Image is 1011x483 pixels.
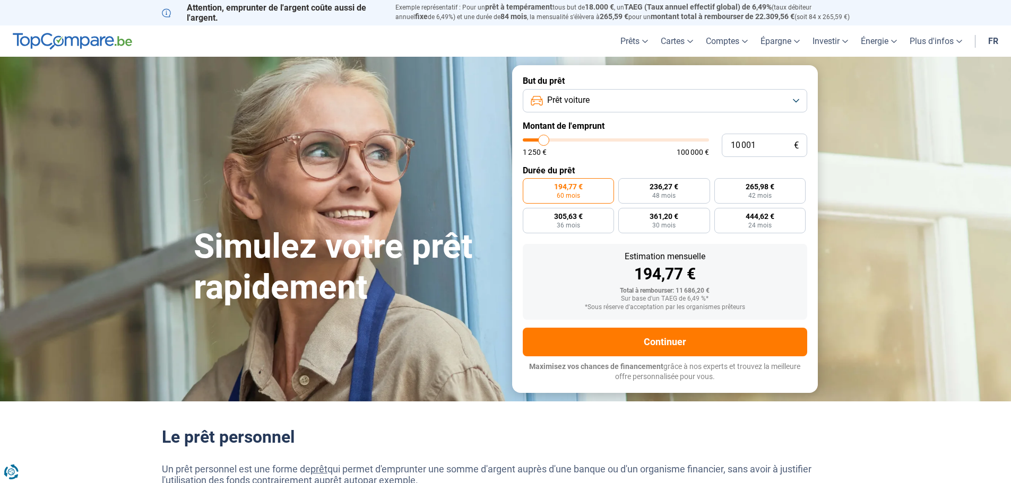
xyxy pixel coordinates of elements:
[194,226,499,308] h1: Simulez votre prêt rapidement
[794,141,799,150] span: €
[531,295,799,303] div: Sur base d'un TAEG de 6,49 %*
[415,12,428,21] span: fixe
[531,266,799,282] div: 194,77 €
[746,183,774,190] span: 265,98 €
[699,25,754,57] a: Comptes
[523,121,807,131] label: Montant de l'emprunt
[531,252,799,261] div: Estimation mensuelle
[748,222,772,229] span: 24 mois
[485,3,552,11] span: prêt à tempérament
[395,3,850,22] p: Exemple représentatif : Pour un tous but de , un (taux débiteur annuel de 6,49%) et une durée de ...
[614,25,654,57] a: Prêts
[557,192,580,199] span: 60 mois
[162,3,383,23] p: Attention, emprunter de l'argent coûte aussi de l'argent.
[523,89,807,112] button: Prêt voiture
[652,222,676,229] span: 30 mois
[500,12,527,21] span: 84 mois
[677,148,709,156] span: 100 000 €
[754,25,806,57] a: Épargne
[903,25,969,57] a: Plus d'infos
[523,165,807,175] label: Durée du prêt
[523,362,807,382] p: grâce à nos experts et trouvez la meilleure offre personnalisée pour vous.
[554,213,583,220] span: 305,63 €
[523,328,807,356] button: Continuer
[547,94,590,106] span: Prêt voiture
[654,25,699,57] a: Cartes
[600,12,628,21] span: 265,59 €
[523,148,547,156] span: 1 250 €
[982,25,1005,57] a: fr
[854,25,903,57] a: Énergie
[651,12,794,21] span: montant total à rembourser de 22.309,56 €
[13,33,132,50] img: TopCompare
[529,362,663,371] span: Maximisez vos chances de financement
[162,427,850,447] h2: Le prêt personnel
[746,213,774,220] span: 444,62 €
[624,3,772,11] span: TAEG (Taux annuel effectif global) de 6,49%
[531,304,799,311] div: *Sous réserve d'acceptation par les organismes prêteurs
[523,76,807,86] label: But du prêt
[806,25,854,57] a: Investir
[531,287,799,295] div: Total à rembourser: 11 686,20 €
[310,463,327,475] a: prêt
[557,222,580,229] span: 36 mois
[650,183,678,190] span: 236,27 €
[748,192,772,199] span: 42 mois
[652,192,676,199] span: 48 mois
[650,213,678,220] span: 361,20 €
[554,183,583,190] span: 194,77 €
[585,3,614,11] span: 18.000 €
